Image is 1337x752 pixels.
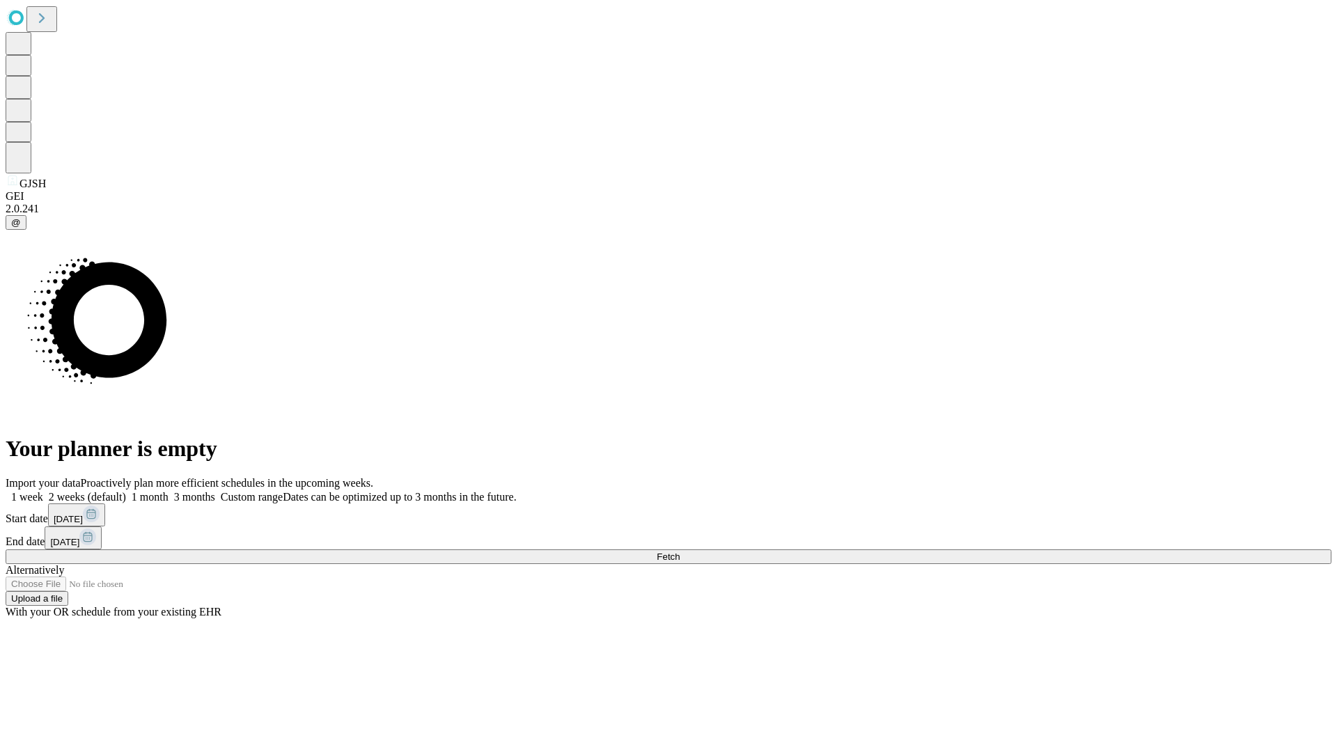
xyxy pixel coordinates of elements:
button: Upload a file [6,591,68,606]
div: Start date [6,503,1331,526]
div: GEI [6,190,1331,203]
span: [DATE] [54,514,83,524]
span: 3 months [174,491,215,503]
button: @ [6,215,26,230]
span: Alternatively [6,564,64,576]
span: Proactively plan more efficient schedules in the upcoming weeks. [81,477,373,489]
span: 1 month [132,491,169,503]
div: 2.0.241 [6,203,1331,215]
span: @ [11,217,21,228]
span: GJSH [19,178,46,189]
span: Import your data [6,477,81,489]
span: With your OR schedule from your existing EHR [6,606,221,618]
span: 2 weeks (default) [49,491,126,503]
button: Fetch [6,549,1331,564]
span: 1 week [11,491,43,503]
span: Custom range [221,491,283,503]
button: [DATE] [48,503,105,526]
div: End date [6,526,1331,549]
span: Fetch [657,551,680,562]
h1: Your planner is empty [6,436,1331,462]
span: [DATE] [50,537,79,547]
button: [DATE] [45,526,102,549]
span: Dates can be optimized up to 3 months in the future. [283,491,516,503]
